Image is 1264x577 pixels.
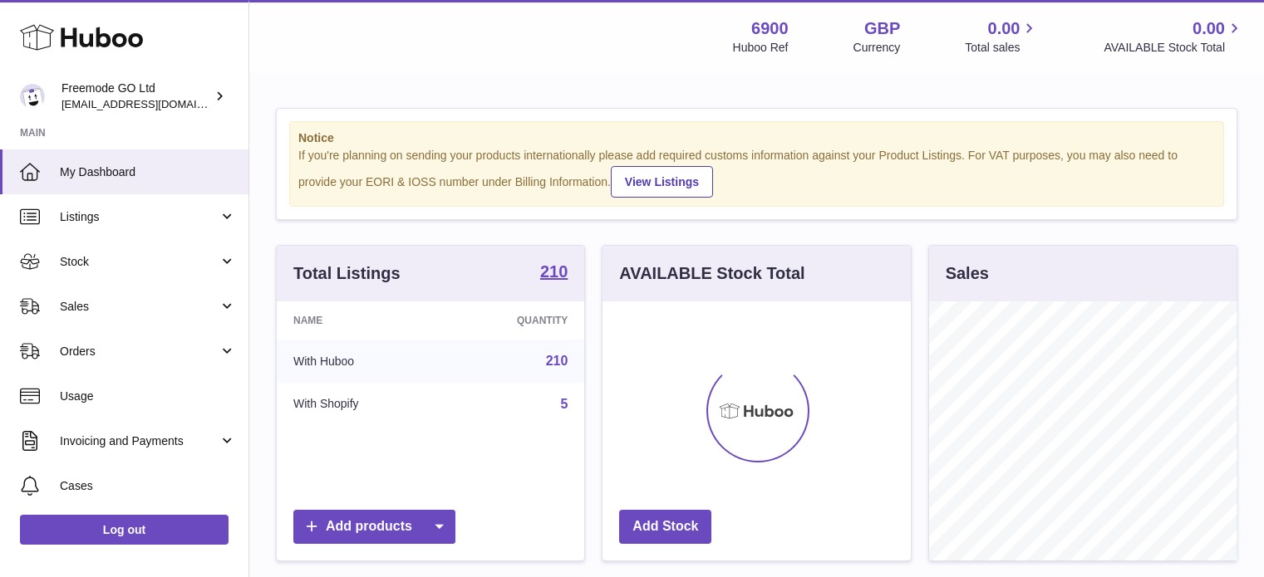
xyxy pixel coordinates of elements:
[619,510,711,544] a: Add Stock
[864,17,900,40] strong: GBP
[1104,17,1244,56] a: 0.00 AVAILABLE Stock Total
[61,97,244,110] span: [EMAIL_ADDRESS][DOMAIN_NAME]
[277,340,443,383] td: With Huboo
[293,262,401,285] h3: Total Listings
[853,40,901,56] div: Currency
[619,262,804,285] h3: AVAILABLE Stock Total
[61,81,211,112] div: Freemode GO Ltd
[546,354,568,368] a: 210
[20,84,45,109] img: internalAdmin-6900@internal.huboo.com
[560,397,568,411] a: 5
[60,299,219,315] span: Sales
[60,164,236,180] span: My Dashboard
[60,433,219,449] span: Invoicing and Payments
[1104,40,1244,56] span: AVAILABLE Stock Total
[277,301,443,340] th: Name
[298,148,1215,198] div: If you're planning on sending your products internationally please add required customs informati...
[60,209,219,225] span: Listings
[60,389,236,404] span: Usage
[965,17,1039,56] a: 0.00 Total sales
[988,17,1021,40] span: 0.00
[540,263,568,283] a: 210
[60,254,219,270] span: Stock
[20,515,229,545] a: Log out
[611,166,713,198] a: View Listings
[1193,17,1225,40] span: 0.00
[751,17,789,40] strong: 6900
[443,301,585,340] th: Quantity
[540,263,568,280] strong: 210
[733,40,789,56] div: Huboo Ref
[965,40,1039,56] span: Total sales
[60,344,219,359] span: Orders
[293,510,455,544] a: Add products
[946,262,989,285] h3: Sales
[298,130,1215,146] strong: Notice
[60,478,236,494] span: Cases
[277,383,443,426] td: With Shopify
